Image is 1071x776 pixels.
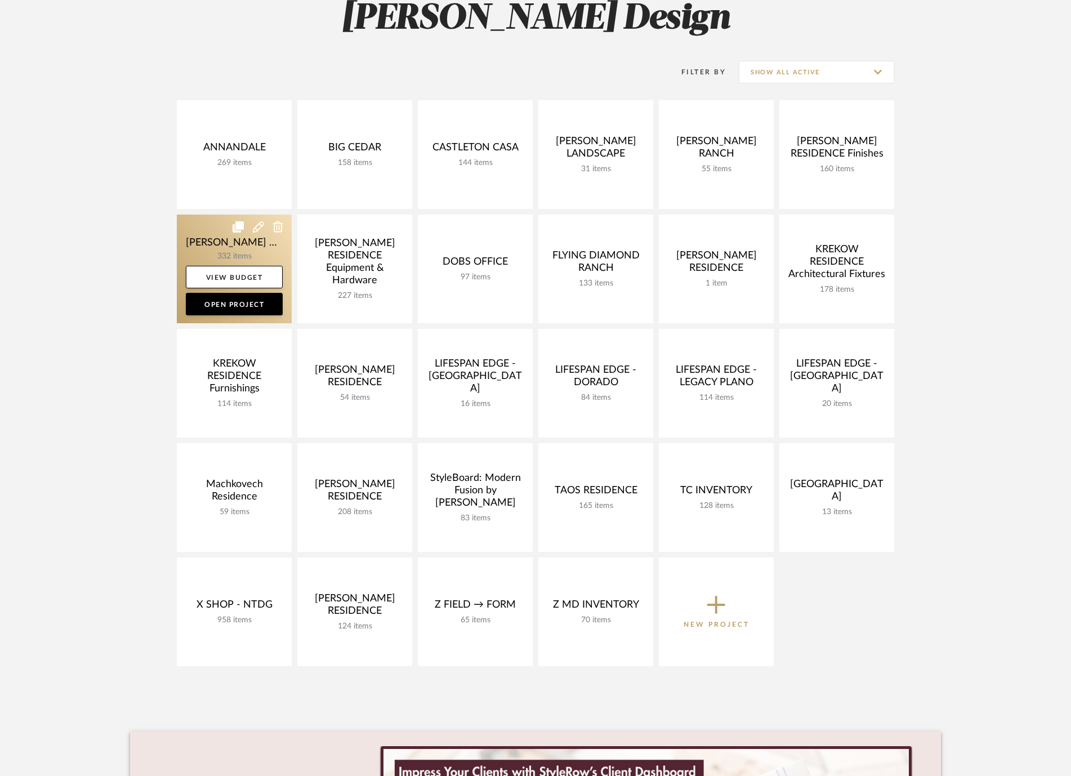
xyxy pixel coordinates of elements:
[668,484,765,501] div: TC INVENTORY
[427,399,524,409] div: 16 items
[667,66,726,78] div: Filter By
[668,501,765,511] div: 128 items
[788,243,885,285] div: KREKOW RESIDENCE Architectural Fixtures
[186,599,283,616] div: X SHOP - NTDG
[186,158,283,168] div: 269 items
[684,619,749,630] p: New Project
[306,622,403,631] div: 124 items
[668,135,765,164] div: [PERSON_NAME] RANCH
[306,507,403,517] div: 208 items
[427,358,524,399] div: LIFESPAN EDGE - [GEOGRAPHIC_DATA]
[547,616,644,625] div: 70 items
[306,291,403,301] div: 227 items
[306,393,403,403] div: 54 items
[547,249,644,279] div: FLYING DIAMOND RANCH
[427,599,524,616] div: Z FIELD → FORM
[186,616,283,625] div: 958 items
[788,358,885,399] div: LIFESPAN EDGE - [GEOGRAPHIC_DATA]
[427,141,524,158] div: CASTLETON CASA
[427,472,524,514] div: StyleBoard: Modern Fusion by [PERSON_NAME]
[788,399,885,409] div: 20 items
[186,478,283,507] div: Machkovech Residence
[547,599,644,616] div: Z MD INVENTORY
[427,273,524,282] div: 97 items
[427,256,524,273] div: DOBS OFFICE
[306,592,403,622] div: [PERSON_NAME] RESIDENCE
[668,249,765,279] div: [PERSON_NAME] RESIDENCE
[306,141,403,158] div: BIG CEDAR
[547,164,644,174] div: 31 items
[547,393,644,403] div: 84 items
[547,484,644,501] div: TAOS RESIDENCE
[547,364,644,393] div: LIFESPAN EDGE - DORADO
[306,364,403,393] div: [PERSON_NAME] RESIDENCE
[788,164,885,174] div: 160 items
[788,285,885,295] div: 178 items
[186,293,283,315] a: Open Project
[668,164,765,174] div: 55 items
[659,558,774,666] button: New Project
[186,141,283,158] div: ANNANDALE
[186,358,283,399] div: KREKOW RESIDENCE Furnishings
[788,507,885,517] div: 13 items
[427,514,524,523] div: 83 items
[186,399,283,409] div: 114 items
[788,135,885,164] div: [PERSON_NAME] RESIDENCE Finishes
[668,279,765,288] div: 1 item
[306,237,403,291] div: [PERSON_NAME] RESIDENCE Equipment & Hardware
[668,364,765,393] div: LIFESPAN EDGE - LEGACY PLANO
[427,158,524,168] div: 144 items
[547,135,644,164] div: [PERSON_NAME] LANDSCAPE
[788,478,885,507] div: [GEOGRAPHIC_DATA]
[547,279,644,288] div: 133 items
[668,393,765,403] div: 114 items
[306,478,403,507] div: [PERSON_NAME] RESIDENCE
[427,616,524,625] div: 65 items
[306,158,403,168] div: 158 items
[186,507,283,517] div: 59 items
[547,501,644,511] div: 165 items
[186,266,283,288] a: View Budget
